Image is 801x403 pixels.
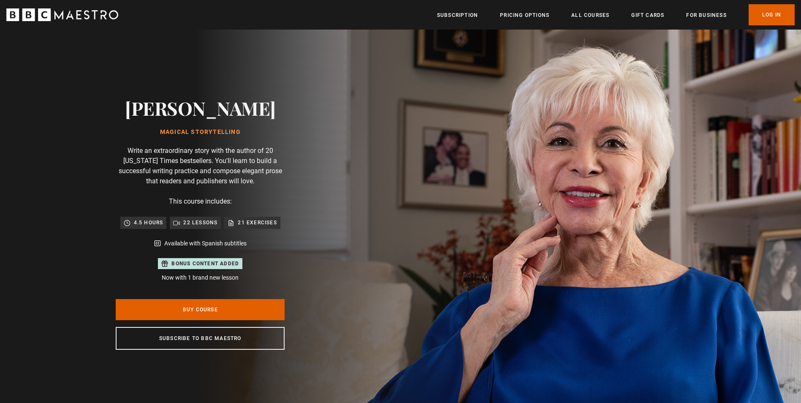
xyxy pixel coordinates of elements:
[158,273,242,282] p: Now with 1 brand new lesson
[749,4,795,25] a: Log In
[437,11,478,19] a: Subscription
[238,218,277,227] p: 21 exercises
[125,97,276,119] h2: [PERSON_NAME]
[125,129,276,136] h1: Magical Storytelling
[437,4,795,25] nav: Primary
[183,218,217,227] p: 22 lessons
[631,11,664,19] a: Gift Cards
[500,11,549,19] a: Pricing Options
[116,327,285,350] a: Subscribe to BBC Maestro
[169,196,232,207] p: This course includes:
[116,299,285,320] a: Buy Course
[164,239,247,248] p: Available with Spanish subtitles
[6,8,118,21] svg: BBC Maestro
[116,146,285,186] p: Write an extraordinary story with the author of 20 [US_STATE] Times bestsellers. You'll learn to ...
[134,218,163,227] p: 4.5 hours
[171,260,239,267] p: Bonus content added
[686,11,726,19] a: For business
[571,11,609,19] a: All Courses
